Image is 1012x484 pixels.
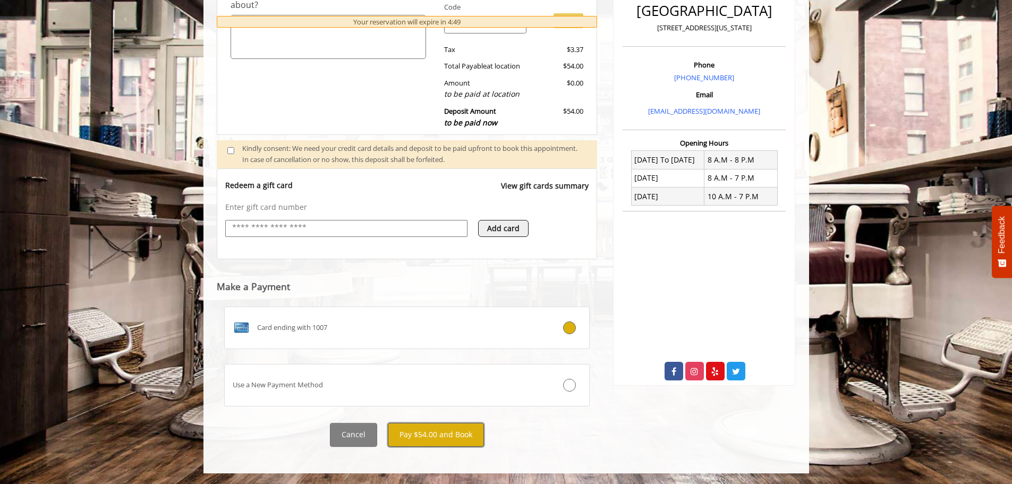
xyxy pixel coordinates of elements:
[444,106,497,128] b: Deposit Amount
[648,106,760,116] a: [EMAIL_ADDRESS][DOMAIN_NAME]
[554,13,583,28] button: APPLY
[388,423,484,447] button: Pay $54.00 and Book
[704,169,778,187] td: 8 A.M - 7 P.M
[436,2,583,13] div: Code
[225,379,529,390] div: Use a New Payment Method
[224,364,590,406] label: Use a New Payment Method
[625,61,783,69] h3: Phone
[625,22,783,33] p: [STREET_ADDRESS][US_STATE]
[444,88,526,100] div: to be paid at location
[674,73,734,82] a: [PHONE_NUMBER]
[225,180,293,191] p: Redeem a gift card
[623,139,786,147] h3: Opening Hours
[534,106,583,129] div: $54.00
[704,188,778,206] td: 10 A.M - 7 P.M
[534,61,583,72] div: $54.00
[997,216,1007,253] span: Feedback
[704,151,778,169] td: 8 A.M - 8 P.M
[436,44,534,55] div: Tax
[257,322,327,333] span: Card ending with 1007
[631,151,704,169] td: [DATE] To [DATE]
[631,169,704,187] td: [DATE]
[992,206,1012,278] button: Feedback - Show survey
[436,78,534,100] div: Amount
[233,319,250,336] img: AMEX
[625,3,783,19] h2: [GEOGRAPHIC_DATA]
[625,91,783,98] h3: Email
[444,117,497,128] span: to be paid now
[217,282,290,292] label: Make a Payment
[242,143,586,165] div: Kindly consent: We need your credit card details and deposit to be paid upfront to book this appo...
[487,61,520,71] span: at location
[217,16,598,28] div: Your reservation will expire in 4:49
[501,180,589,202] a: View gift cards summary
[436,61,534,72] div: Total Payable
[534,44,583,55] div: $3.37
[631,188,704,206] td: [DATE]
[478,220,529,237] button: Add card
[534,78,583,100] div: $0.00
[330,423,377,447] button: Cancel
[225,202,589,213] p: Enter gift card number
